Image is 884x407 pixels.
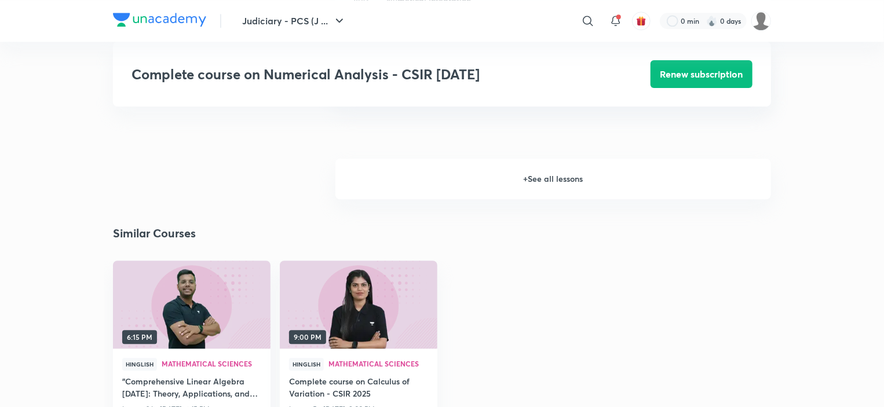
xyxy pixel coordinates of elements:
a: new-thumbnail6:15 PM [113,261,271,349]
button: Renew subscription [651,60,753,88]
img: Company Logo [113,13,206,27]
h6: + See all lessons [335,159,771,199]
span: Hinglish [122,358,157,371]
a: Complete course on Calculus of Variation - CSIR 2025 [289,375,428,402]
a: Company Logo [113,13,206,30]
h2: Similar Courses [113,225,196,242]
img: new-thumbnail [278,260,439,350]
span: 6:15 PM [122,330,157,344]
span: Mathematical Sciences [328,360,428,367]
a: "Comprehensive Linear Algebra [DATE]: Theory, Applications, and Problem-solving" [122,375,261,402]
a: Mathematical Sciences [162,360,261,368]
img: streak [706,15,718,27]
span: Hinglish [289,358,324,371]
a: new-thumbnail9:00 PM [280,261,437,349]
button: avatar [632,12,651,30]
img: avatar [636,16,646,26]
h3: Complete course on Numerical Analysis - CSIR [DATE] [131,66,585,83]
span: 9:00 PM [289,330,326,344]
a: Mathematical Sciences [328,360,428,368]
button: Judiciary - PCS (J ... [235,9,353,32]
span: Mathematical Sciences [162,360,261,367]
img: new-thumbnail [111,260,272,350]
img: Green Vr [751,11,771,31]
